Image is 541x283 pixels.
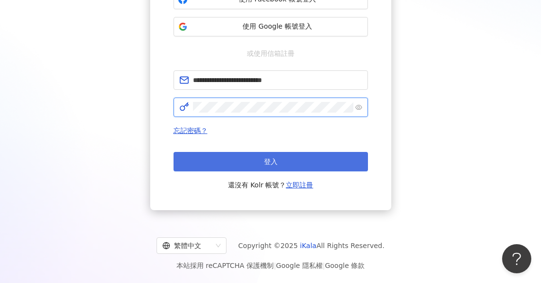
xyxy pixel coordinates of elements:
span: 本站採用 reCAPTCHA 保護機制 [176,260,365,271]
span: | [274,262,276,269]
a: 忘記密碼？ [174,127,208,134]
span: 登入 [264,158,278,166]
button: 使用 Google 帳號登入 [174,17,368,36]
a: iKala [300,242,316,250]
span: 或使用信箱註冊 [240,48,301,59]
a: 立即註冊 [286,181,313,189]
span: 使用 Google 帳號登入 [192,22,364,32]
span: | [323,262,325,269]
a: Google 條款 [325,262,365,269]
span: Copyright © 2025 All Rights Reserved. [238,240,384,251]
iframe: Help Scout Beacon - Open [502,244,531,273]
div: 繁體中文 [162,238,212,253]
span: eye [355,104,362,111]
a: Google 隱私權 [276,262,323,269]
span: 還沒有 Kolr 帳號？ [228,179,314,191]
button: 登入 [174,152,368,171]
